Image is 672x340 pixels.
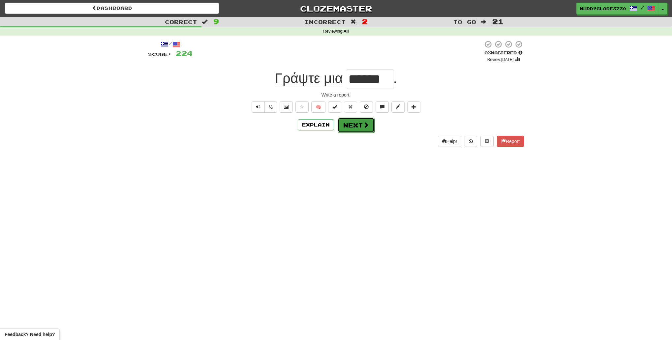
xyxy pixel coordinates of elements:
[641,5,644,10] span: /
[148,92,524,98] div: Write a report.
[497,136,524,147] button: Report
[407,101,420,113] button: Add to collection (alt+a)
[484,50,491,55] span: 0 %
[376,101,389,113] button: Discuss sentence (alt+u)
[252,101,265,113] button: Play sentence audio (ctl+space)
[487,57,514,62] small: Review: [DATE]
[453,18,476,25] span: To go
[362,17,368,25] span: 2
[576,3,659,14] a: MuddyGlade3730 /
[250,101,277,113] div: Text-to-speech controls
[202,19,209,25] span: :
[351,19,358,25] span: :
[438,136,461,147] button: Help!
[338,118,375,133] button: Next
[165,18,197,25] span: Correct
[324,71,343,86] span: μια
[295,101,309,113] button: Favorite sentence (alt+f)
[213,17,219,25] span: 9
[264,101,277,113] button: ½
[5,331,55,338] span: Open feedback widget
[344,29,349,34] strong: All
[298,119,334,130] button: Explain
[311,101,325,113] button: 🧠
[148,40,193,48] div: /
[176,49,193,57] span: 224
[148,51,172,57] span: Score:
[391,101,405,113] button: Edit sentence (alt+d)
[481,19,488,25] span: :
[360,101,373,113] button: Ignore sentence (alt+i)
[492,17,504,25] span: 21
[5,3,219,14] a: Dashboard
[393,71,397,86] span: .
[229,3,443,14] a: Clozemaster
[280,101,293,113] button: Show image (alt+x)
[304,18,346,25] span: Incorrect
[344,101,357,113] button: Reset to 0% Mastered (alt+r)
[328,101,341,113] button: Set this sentence to 100% Mastered (alt+m)
[275,71,320,86] span: Γράψτε
[465,136,477,147] button: Round history (alt+y)
[580,6,626,12] span: MuddyGlade3730
[483,50,524,56] div: Mastered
